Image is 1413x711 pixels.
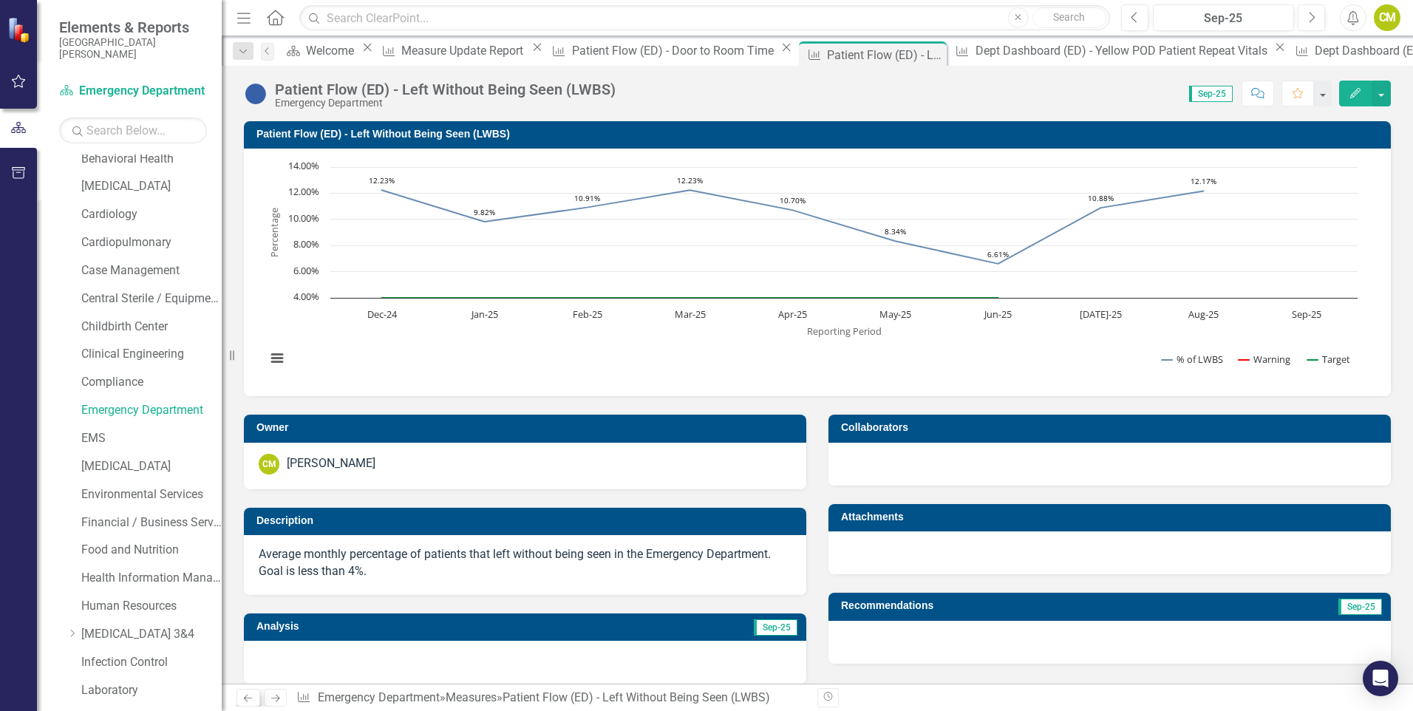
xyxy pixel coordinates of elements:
text: 10.88% [1088,193,1114,203]
text: Percentage [268,208,281,257]
h3: Patient Flow (ED) - Left Without Being Seen (LWBS) [256,129,1383,140]
text: Aug-25 [1188,307,1219,321]
div: Chart. Highcharts interactive chart. [259,160,1376,381]
div: Patient Flow (ED) - Door to Room Time [572,41,777,60]
h3: Analysis [256,621,520,632]
img: No Information [244,82,268,106]
a: Measure Update Report [377,41,528,60]
text: Jun-25 [983,307,1012,321]
a: Behavioral Health [81,151,222,168]
button: Show Warning [1239,353,1291,366]
h3: Description [256,515,799,526]
a: Case Management [81,262,222,279]
a: Financial / Business Services [81,514,222,531]
span: Search [1053,11,1085,23]
a: Infection Control [81,654,222,671]
h3: Owner [256,422,799,433]
button: Sep-25 [1153,4,1294,31]
a: Cardiology [81,206,222,223]
a: Welcome [282,41,358,60]
a: Childbirth Center [81,319,222,336]
a: Emergency Department [59,83,207,100]
text: 10.70% [780,195,806,205]
text: Mar-25 [675,307,706,321]
a: [MEDICAL_DATA] [81,178,222,195]
text: 8.00% [293,237,319,251]
h3: Collaborators [841,422,1383,433]
div: Open Intercom Messenger [1363,661,1398,696]
svg: Interactive chart [259,160,1365,381]
div: CM [259,454,279,474]
button: CM [1374,4,1400,31]
a: Human Resources [81,598,222,615]
div: Dept Dashboard (ED) - Yellow POD Patient Repeat Vitals [976,41,1271,60]
button: View chart menu, Chart [267,348,287,369]
a: Environmental Services [81,486,222,503]
text: 12.00% [288,185,319,198]
button: Show Target [1307,353,1351,366]
a: Laboratory [81,682,222,699]
div: Measure Update Report [401,41,528,60]
a: Measures [446,690,497,704]
a: Patient Flow (ED) - Door to Room Time [547,41,777,60]
text: 6.61% [987,249,1009,259]
a: Health Information Management [81,570,222,587]
div: » » [296,690,806,707]
div: Welcome [306,41,358,60]
h3: Attachments [841,511,1383,523]
button: Show % of LWBS [1162,353,1223,366]
div: Emergency Department [275,98,616,109]
text: Jan-25 [470,307,498,321]
div: Patient Flow (ED) - Left Without Being Seen (LWBS) [503,690,770,704]
text: 12.23% [677,175,703,186]
text: 10.91% [574,193,600,203]
span: Sep-25 [1338,599,1382,615]
input: Search Below... [59,118,207,143]
a: Dept Dashboard (ED) - Yellow POD Patient Repeat Vitals [950,41,1270,60]
text: 10.00% [288,211,319,225]
small: [GEOGRAPHIC_DATA][PERSON_NAME] [59,36,207,61]
h3: Recommendations [841,600,1206,611]
text: 14.00% [288,159,319,172]
text: 4.00% [293,290,319,303]
img: ClearPoint Strategy [7,16,33,42]
text: Apr-25 [778,307,807,321]
text: 8.34% [885,226,906,237]
a: Emergency Department [318,690,440,704]
text: [DATE]-25 [1080,307,1122,321]
g: Target, line 3 of 3 with 10 data points. [379,295,1001,301]
a: Emergency Department [81,402,222,419]
text: Sep-25 [1292,307,1321,321]
div: Patient Flow (ED) - Left Without Being Seen (LWBS) [827,46,943,64]
span: Sep-25 [754,619,797,636]
text: 6.00% [293,264,319,277]
div: Patient Flow (ED) - Left Without Being Seen (LWBS) [275,81,616,98]
button: Search [1032,7,1106,28]
text: 12.23% [369,175,395,186]
a: Compliance [81,374,222,391]
div: [PERSON_NAME] [287,455,375,472]
text: Reporting Period [807,324,882,338]
div: Sep-25 [1158,10,1289,27]
a: Food and Nutrition [81,542,222,559]
a: Central Sterile / Equipment Distribution [81,290,222,307]
a: EMS [81,430,222,447]
text: Feb-25 [573,307,602,321]
input: Search ClearPoint... [299,5,1110,31]
text: 12.17% [1191,176,1216,186]
a: Cardiopulmonary [81,234,222,251]
span: Sep-25 [1189,86,1233,102]
a: Clinical Engineering [81,346,222,363]
a: [MEDICAL_DATA] 3&4 [81,626,222,643]
a: [MEDICAL_DATA] [81,458,222,475]
text: Dec-24 [367,307,398,321]
p: Average monthly percentage of patients that left without being seen in the Emergency Department. ... [259,546,791,580]
span: Elements & Reports [59,18,207,36]
text: 9.82% [474,207,495,217]
text: May-25 [879,307,911,321]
